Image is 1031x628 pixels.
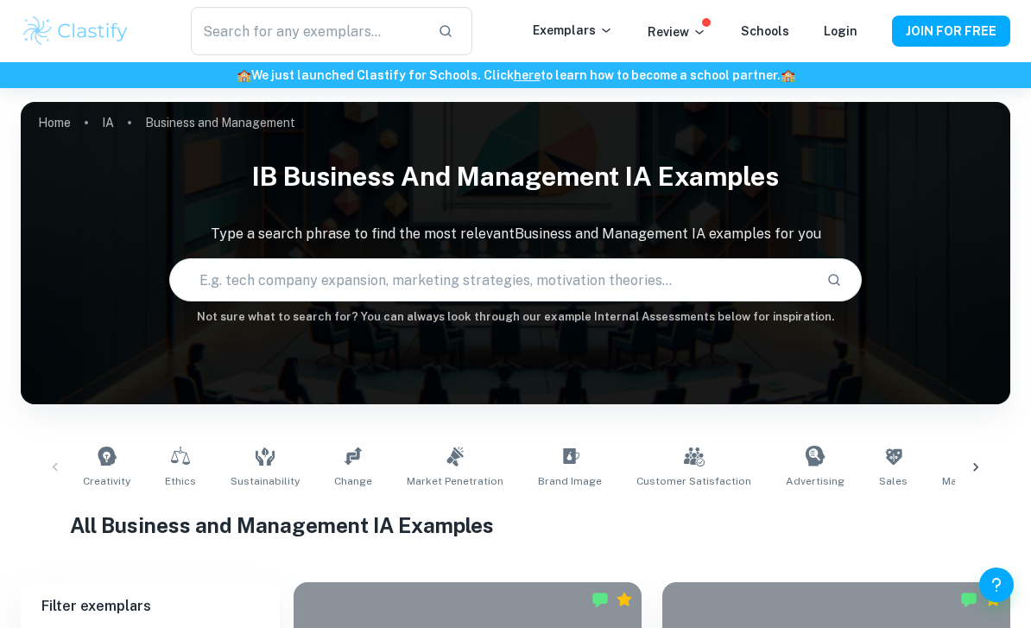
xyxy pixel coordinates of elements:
[984,591,1002,608] div: Premium
[741,24,789,38] a: Schools
[231,473,300,489] span: Sustainability
[942,473,993,489] span: Marketing
[538,473,602,489] span: Brand Image
[334,473,372,489] span: Change
[170,256,813,304] input: E.g. tech company expansion, marketing strategies, motivation theories...
[514,68,541,82] a: here
[533,21,613,40] p: Exemplars
[191,7,424,55] input: Search for any exemplars...
[781,68,795,82] span: 🏫
[145,113,295,132] p: Business and Management
[3,66,1028,85] h6: We just launched Clastify for Schools. Click to learn how to become a school partner.
[102,111,114,135] a: IA
[879,473,908,489] span: Sales
[824,24,857,38] a: Login
[892,16,1010,47] button: JOIN FOR FREE
[237,68,251,82] span: 🏫
[165,473,196,489] span: Ethics
[21,224,1010,244] p: Type a search phrase to find the most relevant Business and Management IA examples for you
[979,568,1014,602] button: Help and Feedback
[21,14,130,48] img: Clastify logo
[407,473,503,489] span: Market Penetration
[591,591,609,608] img: Marked
[636,473,751,489] span: Customer Satisfaction
[21,150,1010,203] h1: IB Business and Management IA examples
[960,591,977,608] img: Marked
[819,265,849,295] button: Search
[616,591,633,608] div: Premium
[70,510,960,541] h1: All Business and Management IA Examples
[648,22,706,41] p: Review
[83,473,130,489] span: Creativity
[786,473,844,489] span: Advertising
[21,308,1010,326] h6: Not sure what to search for? You can always look through our example Internal Assessments below f...
[38,111,71,135] a: Home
